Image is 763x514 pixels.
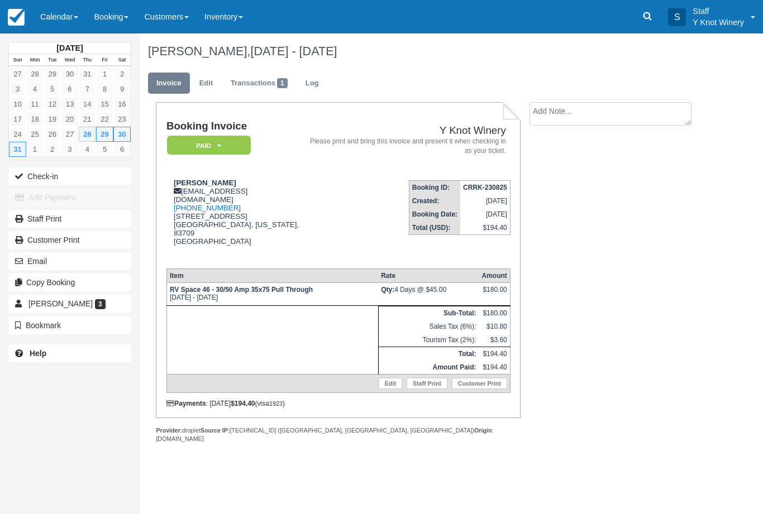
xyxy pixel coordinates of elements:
a: 14 [79,97,96,112]
a: 24 [9,127,26,142]
a: Paid [166,135,247,156]
td: $180.00 [479,306,510,320]
a: 1 [96,66,113,81]
a: 27 [61,127,78,142]
a: [PHONE_NUMBER] [174,204,241,212]
th: Booking ID: [409,181,460,195]
strong: RV Space 46 - 30/50 Amp 35x75 Pull Through [170,286,313,294]
div: droplet [TECHNICAL_ID] ([GEOGRAPHIC_DATA], [GEOGRAPHIC_DATA], [GEOGRAPHIC_DATA]) : [DOMAIN_NAME] [156,426,521,443]
div: : [DATE] (visa ) [166,400,511,407]
a: 6 [61,81,78,97]
td: $194.40 [479,347,510,361]
th: Tue [44,54,61,66]
a: 22 [96,112,113,127]
a: Customer Print [452,378,507,389]
th: Mon [26,54,44,66]
a: 17 [9,112,26,127]
div: $180.00 [481,286,507,302]
a: 2 [44,142,61,157]
a: 18 [26,112,44,127]
th: Item [166,269,378,283]
strong: Source IP: [201,427,230,434]
h1: [PERSON_NAME], [148,45,704,58]
td: Sales Tax (6%): [378,320,479,333]
div: S [668,8,686,26]
th: Amount Paid: [378,361,479,374]
a: Help [8,344,131,362]
h2: Y Knot Winery [309,125,506,137]
a: 8 [96,81,113,97]
a: 12 [44,97,61,112]
th: Created: [409,194,460,208]
td: $194.40 [460,221,510,235]
a: 3 [61,142,78,157]
a: 13 [61,97,78,112]
a: 23 [113,112,131,127]
a: 9 [113,81,131,97]
th: Amount [479,269,510,283]
h1: Booking Invoice [166,121,304,132]
a: Edit [379,378,402,389]
div: [EMAIL_ADDRESS][DOMAIN_NAME] [STREET_ADDRESS] [GEOGRAPHIC_DATA], [US_STATE], 83709 [GEOGRAPHIC_DATA] [166,179,304,260]
a: 27 [9,66,26,81]
a: 25 [26,127,44,142]
button: Copy Booking [8,273,131,291]
a: 28 [79,127,96,142]
a: 16 [113,97,131,112]
a: Staff Print [8,210,131,228]
a: 5 [44,81,61,97]
a: 31 [9,142,26,157]
th: Rate [378,269,479,283]
td: [DATE] - [DATE] [166,283,378,306]
th: Wed [61,54,78,66]
a: Invoice [148,73,190,94]
a: 20 [61,112,78,127]
a: 4 [79,142,96,157]
th: Sun [9,54,26,66]
strong: [PERSON_NAME] [174,179,236,187]
a: 4 [26,81,44,97]
a: [PERSON_NAME] 3 [8,295,131,313]
a: 15 [96,97,113,112]
a: Transactions1 [222,73,296,94]
th: Sat [113,54,131,66]
a: Log [297,73,327,94]
a: 26 [44,127,61,142]
td: Tourism Tax (2%): [378,333,479,347]
a: 28 [26,66,44,81]
span: 1 [277,78,288,88]
span: [PERSON_NAME] [28,299,93,308]
a: 11 [26,97,44,112]
a: 5 [96,142,113,157]
a: 1 [26,142,44,157]
span: [DATE] - [DATE] [250,44,337,58]
span: 3 [95,299,106,309]
a: Edit [191,73,221,94]
th: Fri [96,54,113,66]
strong: Qty [381,286,394,294]
p: Y Knot Winery [693,17,744,28]
small: 1923 [269,400,283,407]
a: Staff Print [407,378,447,389]
th: Total: [378,347,479,361]
strong: CRRK-230825 [463,184,507,191]
a: 29 [96,127,113,142]
td: 4 Days @ $45.00 [378,283,479,306]
p: Staff [693,6,744,17]
a: 2 [113,66,131,81]
a: 31 [79,66,96,81]
a: 7 [79,81,96,97]
th: Sub-Total: [378,306,479,320]
button: Email [8,252,131,270]
button: Bookmark [8,316,131,334]
a: 29 [44,66,61,81]
a: 3 [9,81,26,97]
a: Customer Print [8,231,131,249]
b: Help [30,349,46,358]
th: Booking Date: [409,208,460,221]
td: $194.40 [479,361,510,374]
strong: Provider: [156,427,182,434]
strong: Payments [166,400,206,407]
th: Thu [79,54,96,66]
em: Paid [167,136,251,155]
